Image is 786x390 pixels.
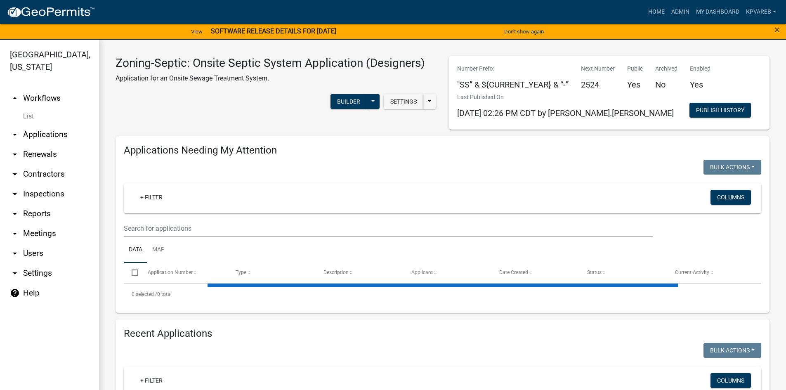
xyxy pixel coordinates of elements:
p: Application for an Onsite Sewage Treatment System. [116,73,425,83]
a: + Filter [134,190,169,205]
p: Last Published On [457,93,674,102]
i: arrow_drop_down [10,229,20,239]
span: Status [587,269,602,275]
a: Data [124,237,147,263]
i: arrow_drop_down [10,149,20,159]
h4: Applications Needing My Attention [124,144,761,156]
p: Public [627,64,643,73]
a: Map [147,237,170,263]
datatable-header-cell: Current Activity [667,263,755,283]
span: × [774,24,780,35]
div: 0 total [124,284,761,305]
span: Application Number [148,269,193,275]
datatable-header-cell: Date Created [491,263,579,283]
span: Type [236,269,246,275]
button: Builder [330,94,367,109]
span: 0 selected / [132,291,157,297]
span: [DATE] 02:26 PM CDT by [PERSON_NAME].[PERSON_NAME] [457,108,674,118]
i: arrow_drop_down [10,209,20,219]
datatable-header-cell: Type [227,263,315,283]
i: arrow_drop_down [10,248,20,258]
p: Number Prefix [457,64,569,73]
h5: Yes [690,80,710,90]
span: Applicant [411,269,433,275]
datatable-header-cell: Status [579,263,667,283]
button: Close [774,25,780,35]
h5: "SS” & ${CURRENT_YEAR} & “-” [457,80,569,90]
button: Settings [384,94,423,109]
a: kpvareb [743,4,779,20]
i: arrow_drop_down [10,189,20,199]
span: Current Activity [675,269,709,275]
button: Don't show again [501,25,547,38]
p: Next Number [581,64,615,73]
datatable-header-cell: Application Number [139,263,227,283]
input: Search for applications [124,220,653,237]
button: Columns [710,190,751,205]
datatable-header-cell: Applicant [404,263,491,283]
a: View [188,25,206,38]
span: Date Created [499,269,528,275]
i: arrow_drop_down [10,130,20,139]
button: Publish History [689,103,751,118]
button: Bulk Actions [703,343,761,358]
h3: Zoning-Septic: Onsite Septic System Application (Designers) [116,56,425,70]
h5: No [655,80,677,90]
p: Enabled [690,64,710,73]
button: Bulk Actions [703,160,761,175]
a: Home [645,4,668,20]
span: Description [323,269,349,275]
a: Admin [668,4,693,20]
i: arrow_drop_down [10,268,20,278]
datatable-header-cell: Description [316,263,404,283]
a: My Dashboard [693,4,743,20]
wm-modal-confirm: Workflow Publish History [689,107,751,114]
h4: Recent Applications [124,328,761,340]
h5: Yes [627,80,643,90]
a: + Filter [134,373,169,388]
button: Columns [710,373,751,388]
i: arrow_drop_up [10,93,20,103]
p: Archived [655,64,677,73]
i: help [10,288,20,298]
strong: SOFTWARE RELEASE DETAILS FOR [DATE] [211,27,336,35]
i: arrow_drop_down [10,169,20,179]
datatable-header-cell: Select [124,263,139,283]
h5: 2524 [581,80,615,90]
